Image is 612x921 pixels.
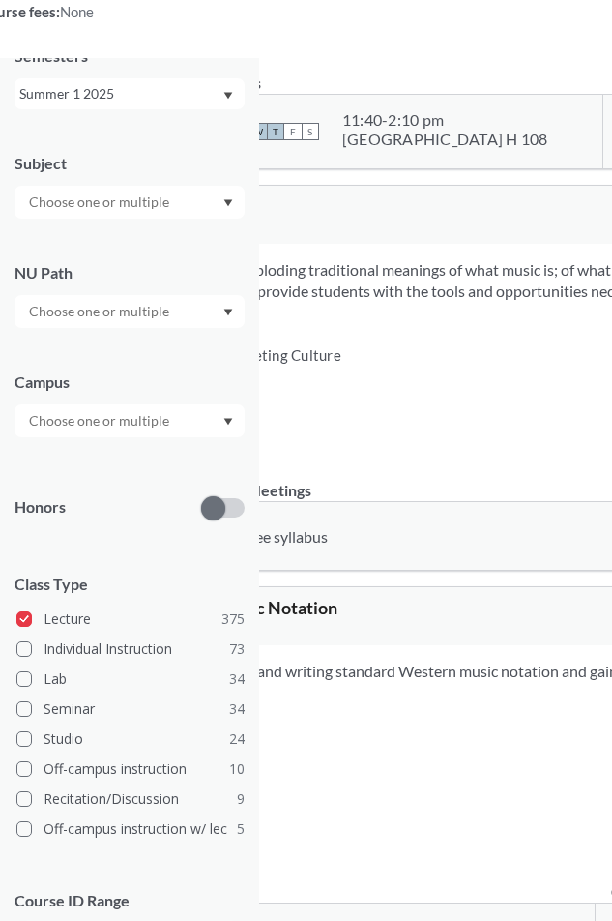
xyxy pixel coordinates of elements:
[16,727,245,752] label: Studio
[15,186,245,219] div: Dropdown arrow
[229,639,245,660] span: 73
[237,788,245,810] span: 9
[16,637,245,662] label: Individual Instruction
[15,153,245,174] div: Subject
[16,667,245,692] label: Lab
[19,83,221,104] div: Summer 1 2025
[15,295,245,328] div: Dropdown arrow
[284,123,302,140] span: F
[229,728,245,750] span: 24
[19,409,182,432] input: Choose one or multiple
[16,817,245,842] label: Off-campus instruction w/ lec
[16,607,245,632] label: Lecture
[181,53,602,95] th: Meetings
[15,890,245,912] p: Course ID Range
[248,527,328,546] span: See syllabus
[19,300,182,323] input: Choose one or multiple
[229,668,245,690] span: 34
[229,698,245,720] span: 34
[15,262,245,283] div: NU Path
[221,609,245,630] span: 375
[223,199,233,207] svg: Dropdown arrow
[16,697,245,722] label: Seminar
[16,757,245,782] label: Off-campus instruction
[342,110,548,130] div: 11:40 - 2:10 pm
[223,418,233,426] svg: Dropdown arrow
[15,371,245,393] div: Campus
[60,3,95,20] span: None
[302,123,319,140] span: S
[19,191,182,214] input: Choose one or multiple
[267,123,284,140] span: T
[15,496,66,519] p: Honors
[174,862,596,904] th: Meetings
[237,818,245,840] span: 5
[223,309,233,316] svg: Dropdown arrow
[15,574,245,595] span: Class Type
[223,92,233,100] svg: Dropdown arrow
[62,53,182,95] th: Professors
[342,130,548,149] div: [GEOGRAPHIC_DATA] H 108
[15,404,245,437] div: Dropdown arrow
[16,787,245,812] label: Recitation/Discussion
[229,758,245,780] span: 10
[15,78,245,109] div: Summer 1 2025Dropdown arrow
